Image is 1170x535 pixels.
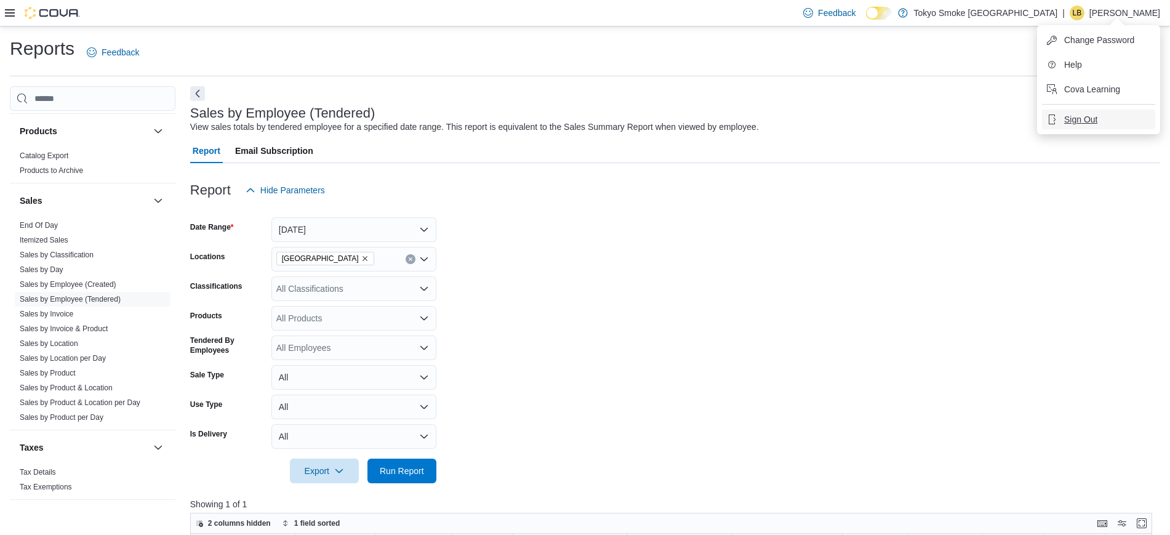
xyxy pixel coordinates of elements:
span: Sales by Location per Day [20,353,106,363]
a: Catalog Export [20,151,68,160]
p: [PERSON_NAME] [1089,6,1160,20]
a: Products to Archive [20,166,83,175]
h3: Sales by Employee (Tendered) [190,106,375,121]
button: Export [290,459,359,483]
label: Sale Type [190,370,224,380]
span: Sales by Invoice [20,309,73,319]
button: Products [20,125,148,137]
button: Cova Learning [1042,79,1155,99]
span: Sales by Product per Day [20,412,103,422]
a: Tax Details [20,468,56,477]
span: Itemized Sales [20,235,68,245]
button: All [271,365,436,390]
label: Is Delivery [190,429,227,439]
button: Open list of options [419,254,429,264]
label: Use Type [190,400,222,409]
a: Sales by Classification [20,251,94,259]
span: 1 field sorted [294,518,340,528]
a: Sales by Location per Day [20,354,106,363]
span: Sales by Location [20,339,78,348]
button: [DATE] [271,217,436,242]
button: All [271,424,436,449]
button: Products [151,124,166,139]
a: Sales by Invoice & Product [20,324,108,333]
span: Tax Details [20,467,56,477]
span: Sign Out [1064,113,1097,126]
div: Sales [10,218,175,430]
a: Sales by Product [20,369,76,377]
h3: Report [190,183,231,198]
span: Catalog Export [20,151,68,161]
span: Feedback [818,7,855,19]
input: Dark Mode [866,7,892,20]
p: Tokyo Smoke [GEOGRAPHIC_DATA] [914,6,1058,20]
a: Sales by Product & Location per Day [20,398,140,407]
button: 2 columns hidden [191,516,276,531]
button: Display options [1115,516,1129,531]
button: Taxes [151,440,166,455]
button: Sales [20,195,148,207]
span: Export [297,459,351,483]
h3: Products [20,125,57,137]
button: Run Report [367,459,436,483]
span: Tax Exemptions [20,482,72,492]
a: Feedback [82,40,144,65]
button: Clear input [406,254,415,264]
button: Help [1042,55,1155,74]
button: 1 field sorted [277,516,345,531]
span: Report [193,139,220,163]
label: Classifications [190,281,242,291]
button: Sales [151,193,166,208]
img: Cova [25,7,80,19]
a: Sales by Employee (Tendered) [20,295,121,304]
button: Taxes [20,441,148,454]
label: Tendered By Employees [190,336,266,355]
div: Taxes [10,465,175,499]
span: Run Report [380,465,424,477]
span: Eglinton Town Centre [276,252,374,265]
h1: Reports [10,36,74,61]
div: Products [10,148,175,183]
a: Sales by Product & Location [20,384,113,392]
button: Open list of options [419,284,429,294]
a: Sales by Invoice [20,310,73,318]
button: Next [190,86,205,101]
span: Sales by Invoice & Product [20,324,108,334]
button: All [271,395,436,419]
p: | [1062,6,1065,20]
span: Sales by Product [20,368,76,378]
span: Email Subscription [235,139,313,163]
a: Itemized Sales [20,236,68,244]
span: Sales by Employee (Tendered) [20,294,121,304]
span: Sales by Product & Location [20,383,113,393]
button: Enter fullscreen [1134,516,1149,531]
label: Date Range [190,222,234,232]
a: Sales by Employee (Created) [20,280,116,289]
a: Feedback [798,1,860,25]
div: View sales totals by tendered employee for a specified date range. This report is equivalent to t... [190,121,759,134]
h3: Taxes [20,441,44,454]
span: LB [1073,6,1082,20]
button: Hide Parameters [241,178,330,203]
p: Showing 1 of 1 [190,498,1162,510]
span: Help [1064,58,1082,71]
a: End Of Day [20,221,58,230]
button: Open list of options [419,343,429,353]
span: Sales by Classification [20,250,94,260]
label: Locations [190,252,225,262]
button: Keyboard shortcuts [1095,516,1110,531]
span: [GEOGRAPHIC_DATA] [282,252,359,265]
h3: Sales [20,195,42,207]
a: Sales by Location [20,339,78,348]
button: Remove Eglinton Town Centre from selection in this group [361,255,369,262]
button: Change Password [1042,30,1155,50]
span: Change Password [1064,34,1134,46]
button: Sign Out [1042,110,1155,129]
div: Lindsay Belford [1070,6,1084,20]
span: End Of Day [20,220,58,230]
span: Feedback [102,46,139,58]
span: 2 columns hidden [208,518,271,528]
label: Products [190,311,222,321]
